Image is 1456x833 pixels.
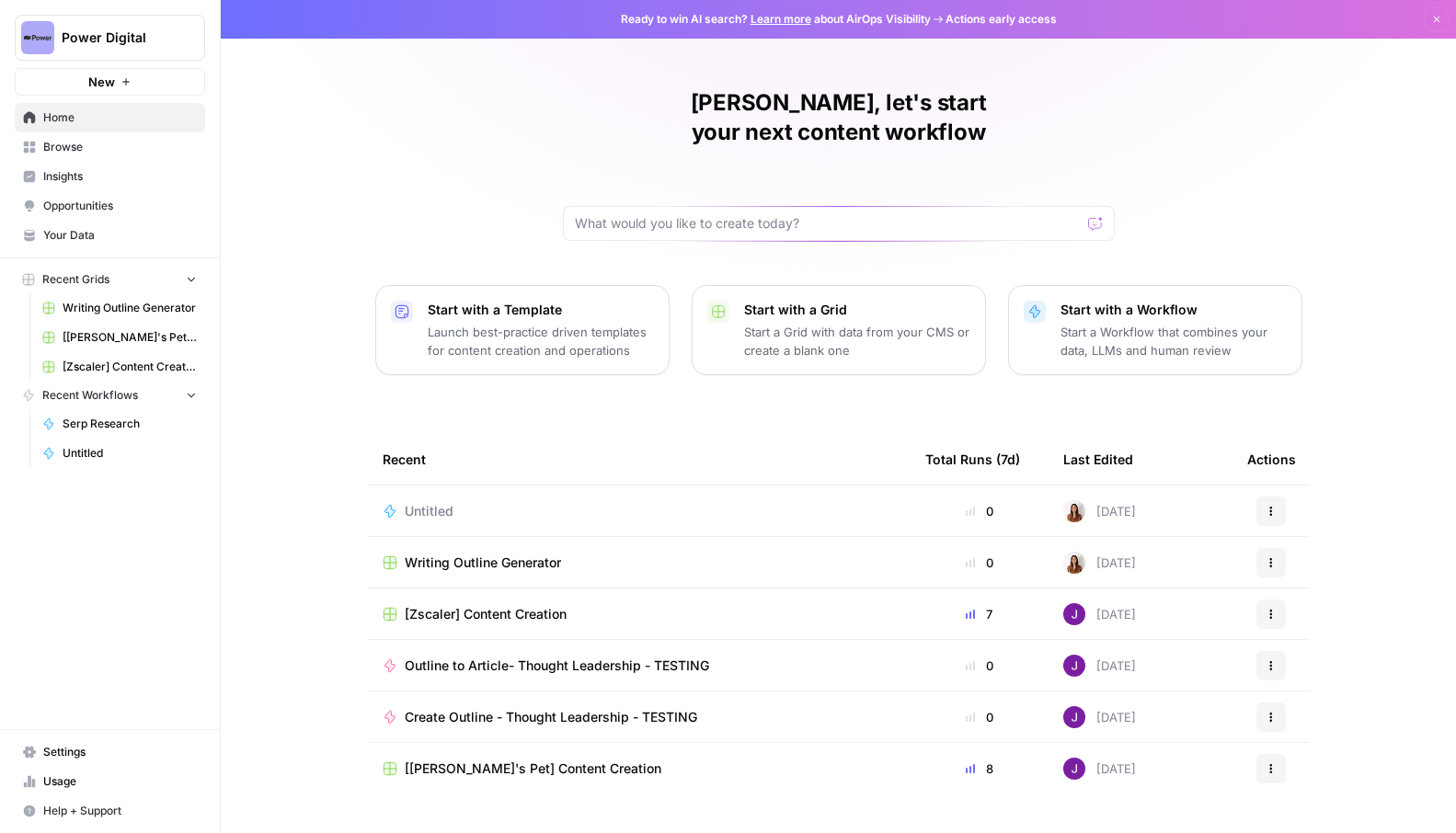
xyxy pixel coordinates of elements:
[751,12,811,26] a: Learn more
[15,382,205,409] button: Recent Workflows
[15,68,205,96] button: New
[925,434,1020,485] div: Total Runs (7d)
[405,605,567,623] span: [Zscaler] Content Creation
[43,198,197,214] span: Opportunities
[405,502,453,520] span: Untitled
[43,168,197,185] span: Insights
[1063,603,1136,625] div: [DATE]
[43,109,197,126] span: Home
[925,502,1034,520] div: 0
[383,553,896,572] a: Writing Outline Generator
[1247,434,1296,485] div: Actions
[1063,552,1136,574] div: [DATE]
[1063,500,1136,522] div: [DATE]
[405,656,709,675] span: Outline to Article- Thought Leadership - TESTING
[34,352,205,382] a: [Zscaler] Content Creation
[43,139,197,155] span: Browse
[34,293,205,323] a: Writing Outline Generator
[15,103,205,132] a: Home
[575,214,1081,233] input: What would you like to create today?
[1063,603,1085,625] img: nj1ssy6o3lyd6ijko0eoja4aphzn
[42,387,138,404] span: Recent Workflows
[1063,758,1085,780] img: nj1ssy6o3lyd6ijko0eoja4aphzn
[1008,285,1302,375] button: Start with a WorkflowStart a Workflow that combines your data, LLMs and human review
[1063,500,1085,522] img: p1bzgn1ftddsb7e41hei5th8zhkm
[1060,301,1287,319] p: Start with a Workflow
[383,708,896,726] a: Create Outline - Thought Leadership - TESTING
[925,605,1034,623] div: 7
[63,359,197,375] span: [Zscaler] Content Creation
[925,553,1034,572] div: 0
[15,221,205,250] a: Your Data
[925,759,1034,778] div: 8
[15,266,205,293] button: Recent Grids
[15,737,205,767] a: Settings
[405,759,661,778] span: [[PERSON_NAME]'s Pet] Content Creation
[21,21,54,54] img: Power Digital Logo
[1063,706,1136,728] div: [DATE]
[1063,552,1085,574] img: p1bzgn1ftddsb7e41hei5th8zhkm
[43,803,197,819] span: Help + Support
[744,323,970,359] p: Start a Grid with data from your CMS or create a blank one
[1063,758,1136,780] div: [DATE]
[428,323,654,359] p: Launch best-practice driven templates for content creation and operations
[692,285,986,375] button: Start with a GridStart a Grid with data from your CMS or create a blank one
[405,708,697,726] span: Create Outline - Thought Leadership - TESTING
[925,708,1034,726] div: 0
[946,11,1057,28] span: Actions early access
[375,285,670,375] button: Start with a TemplateLaunch best-practice driven templates for content creation and operations
[1063,434,1133,485] div: Last Edited
[405,553,561,572] span: Writing Outline Generator
[88,73,115,91] span: New
[42,271,109,288] span: Recent Grids
[383,656,896,675] a: Outline to Article- Thought Leadership - TESTING
[1063,706,1085,728] img: nj1ssy6o3lyd6ijko0eoja4aphzn
[15,162,205,191] a: Insights
[63,300,197,316] span: Writing Outline Generator
[43,227,197,244] span: Your Data
[428,301,654,319] p: Start with a Template
[15,796,205,826] button: Help + Support
[43,773,197,790] span: Usage
[1060,323,1287,359] p: Start a Workflow that combines your data, LLMs and human review
[744,301,970,319] p: Start with a Grid
[621,11,931,28] span: Ready to win AI search? about AirOps Visibility
[383,434,896,485] div: Recent
[383,759,896,778] a: [[PERSON_NAME]'s Pet] Content Creation
[563,88,1115,147] h1: [PERSON_NAME], let's start your next content workflow
[63,445,197,462] span: Untitled
[15,767,205,796] a: Usage
[43,744,197,760] span: Settings
[15,191,205,221] a: Opportunities
[15,132,205,162] a: Browse
[62,29,173,47] span: Power Digital
[925,656,1034,675] div: 0
[383,605,896,623] a: [Zscaler] Content Creation
[383,502,896,520] a: Untitled
[1063,655,1136,677] div: [DATE]
[34,323,205,352] a: [[PERSON_NAME]'s Pet] Content Creation
[63,329,197,346] span: [[PERSON_NAME]'s Pet] Content Creation
[34,439,205,468] a: Untitled
[34,409,205,439] a: Serp Research
[15,15,205,61] button: Workspace: Power Digital
[1063,655,1085,677] img: nj1ssy6o3lyd6ijko0eoja4aphzn
[63,416,197,432] span: Serp Research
